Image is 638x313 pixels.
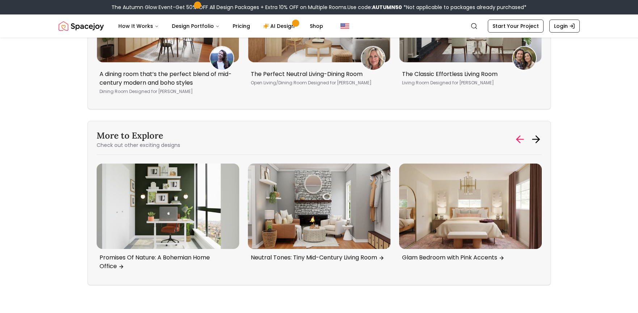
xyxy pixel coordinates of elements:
[210,47,233,70] img: Amanda
[402,70,536,79] p: The Classic Effortless Living Room
[113,19,329,33] nav: Main
[100,70,233,87] p: A dining room that’s the perfect blend of mid-century modern and boho styles
[308,80,336,86] span: Designed for
[430,80,458,86] span: Designed for
[257,19,303,33] a: AI Design
[399,164,542,249] img: Glam Bedroom with Pink Accents
[488,20,544,33] a: Start Your Project
[97,164,239,276] div: 3 / 6
[248,164,390,265] a: Neutral Tones: Tiny Mid-Century Living RoomNeutral Tones: Tiny Mid-Century Living Room
[399,164,542,267] div: 5 / 6
[549,20,580,33] a: Login
[347,4,402,11] span: Use code:
[97,130,180,141] h3: More to Explore
[402,253,536,262] p: Glam Bedroom with Pink Accents
[248,164,390,267] div: 4 / 6
[97,164,542,276] div: Carousel
[402,80,536,86] p: Living Room [PERSON_NAME]
[399,164,542,265] a: Glam Bedroom with Pink AccentsGlam Bedroom with Pink Accents
[129,88,157,94] span: Designed for
[362,47,385,70] img: AMBER GORZYNSKI
[513,47,536,70] img: Magda Thaxton
[341,22,349,30] img: United States
[59,14,580,38] nav: Global
[166,19,225,33] button: Design Portfolio
[251,253,385,262] p: Neutral Tones: Tiny Mid-Century Living Room
[111,4,527,11] div: The Autumn Glow Event-Get 50% OFF All Design Packages + Extra 10% OFF on Multiple Rooms.
[251,70,385,79] p: The Perfect Neutral Living-Dining Room
[97,164,239,249] img: Promises Of Nature: A Bohemian Home Office
[100,253,233,271] p: Promises Of Nature: A Bohemian Home Office
[97,141,180,149] p: Check out other exciting designs
[59,19,104,33] a: Spacejoy
[402,4,527,11] span: *Not applicable to packages already purchased*
[97,164,239,274] a: Promises Of Nature: A Bohemian Home OfficePromises Of Nature: A Bohemian Home Office
[227,19,256,33] a: Pricing
[372,4,402,11] b: AUTUMN50
[248,164,390,249] img: Neutral Tones: Tiny Mid-Century Living Room
[251,80,385,86] p: Open Living/Dining Room [PERSON_NAME]
[100,89,233,94] p: Dining Room [PERSON_NAME]
[304,19,329,33] a: Shop
[113,19,165,33] button: How It Works
[59,19,104,33] img: Spacejoy Logo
